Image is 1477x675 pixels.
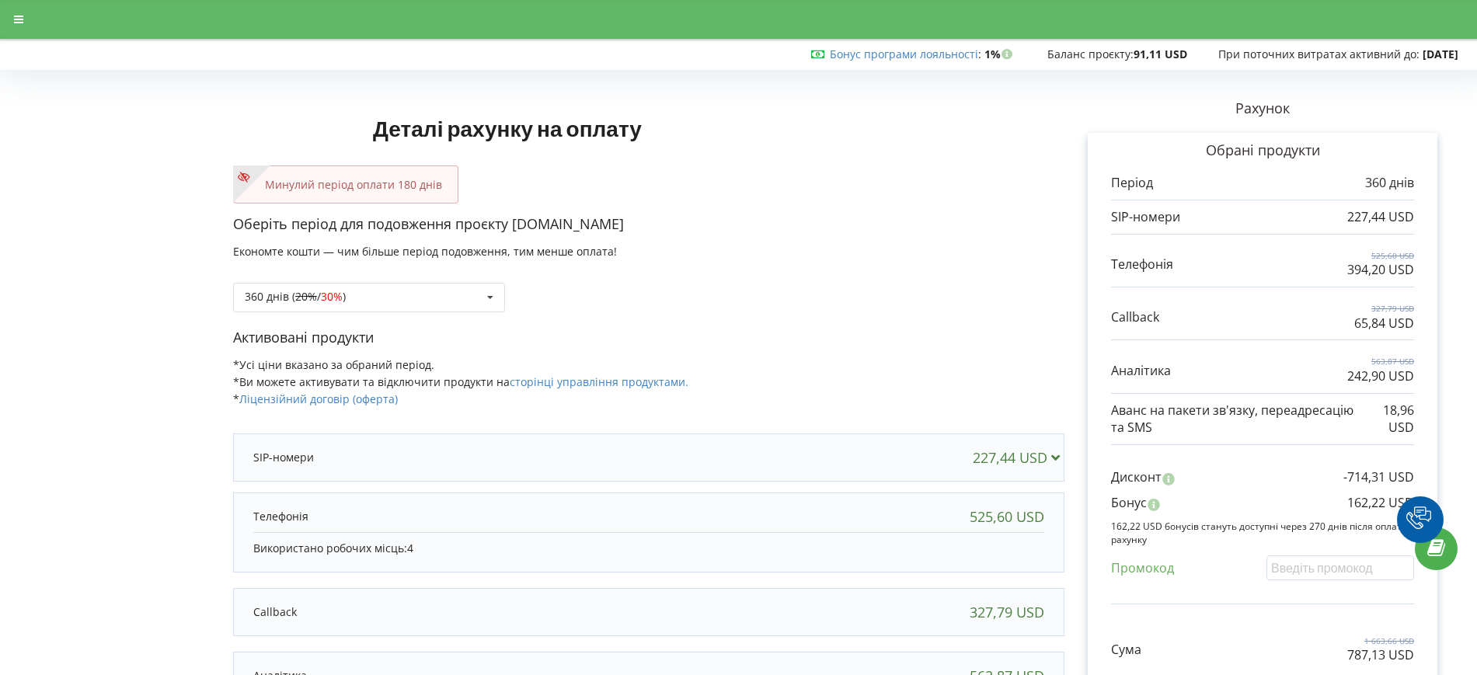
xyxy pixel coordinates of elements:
span: : [830,47,981,61]
p: Аналітика [1111,362,1171,380]
p: Дисконт [1111,468,1162,486]
span: *Усі ціни вказано за обраний період. [233,357,434,372]
p: Минулий період оплати 180 днів [249,177,442,193]
span: Баланс проєкту: [1047,47,1134,61]
div: 227,44 USD [973,450,1067,465]
p: Обрані продукти [1111,141,1414,161]
strong: 1% [984,47,1016,61]
span: 4 [407,541,413,555]
span: *Ви можете активувати та відключити продукти на [233,374,688,389]
h1: Деталі рахунку на оплату [233,91,782,165]
p: 525,60 USD [1347,250,1414,261]
div: 327,79 USD [970,604,1044,620]
p: Використано робочих місць: [253,541,1044,556]
p: 227,44 USD [1347,208,1414,226]
p: Телефонія [253,509,308,524]
p: 18,96 USD [1362,402,1414,437]
strong: [DATE] [1423,47,1458,61]
a: сторінці управління продуктами. [510,374,688,389]
p: 787,13 USD [1347,646,1414,664]
p: SIP-номери [1111,208,1180,226]
p: Callback [1111,308,1159,326]
p: 242,90 USD [1347,367,1414,385]
p: Бонус [1111,494,1147,512]
span: Економте кошти — чим більше період подовження, тим менше оплата! [233,244,617,259]
div: 525,60 USD [970,509,1044,524]
p: Телефонія [1111,256,1173,273]
p: 162,22 USD [1347,494,1414,512]
s: 20% [295,289,317,304]
p: 65,84 USD [1354,315,1414,332]
p: 162,22 USD бонусів стануть доступні через 270 днів після оплати рахунку [1111,520,1414,546]
p: 327,79 USD [1354,303,1414,314]
strong: 91,11 USD [1134,47,1187,61]
p: Рахунок [1064,99,1461,119]
input: Введіть промокод [1266,555,1414,579]
p: 1 663,66 USD [1347,635,1414,646]
a: Бонус програми лояльності [830,47,978,61]
p: Промокод [1111,559,1174,577]
div: 360 днів ( / ) [245,291,346,302]
p: 563,87 USD [1347,356,1414,367]
p: 360 днів [1365,174,1414,192]
span: При поточних витратах активний до: [1218,47,1420,61]
p: Сума [1111,641,1141,659]
p: Оберіть період для подовження проєкту [DOMAIN_NAME] [233,214,1064,235]
p: Callback [253,604,297,620]
p: Аванс на пакети зв'язку, переадресацію та SMS [1111,402,1362,437]
p: SIP-номери [253,450,314,465]
p: Активовані продукти [233,328,1064,348]
a: Ліцензійний договір (оферта) [239,391,398,406]
p: 394,20 USD [1347,261,1414,279]
p: -714,31 USD [1343,468,1414,486]
span: 30% [321,289,343,304]
p: Період [1111,174,1153,192]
